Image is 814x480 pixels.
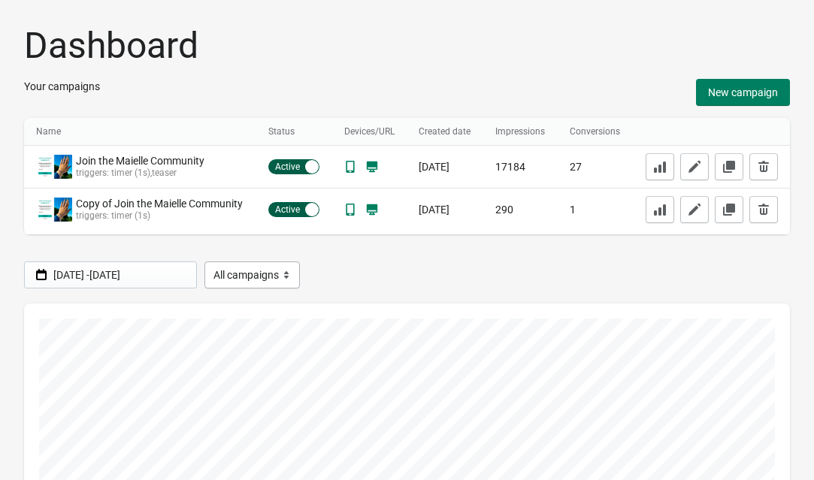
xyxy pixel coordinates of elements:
th: Name [24,118,256,146]
div: Your campaigns [24,79,100,106]
div: triggers: timer (1s) [76,210,180,221]
th: Conversions [558,118,633,146]
div: [DATE] - [DATE] [53,266,190,284]
div: 17184 [495,159,546,174]
button: New campaign [696,79,790,106]
div: [DATE] [419,159,471,174]
div: Join the Maielle Community [76,155,180,168]
div: 290 [495,202,546,217]
div: 27 [570,159,621,174]
div: 1 [570,202,621,217]
div: Copy of Join the Maielle Community [76,198,180,210]
div: triggers: timer (1s),teaser [76,168,180,178]
th: Devices/URL [332,118,407,146]
th: Status [256,118,332,146]
th: Impressions [483,118,558,146]
div: [DATE] [419,202,471,217]
th: Created date [407,118,483,146]
span: New campaign [708,86,778,98]
h1: Dashboard [24,24,790,67]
